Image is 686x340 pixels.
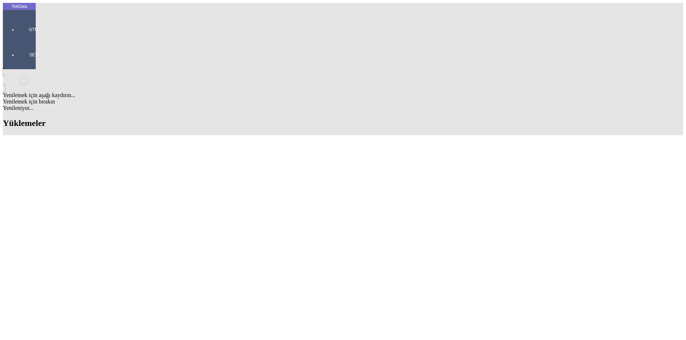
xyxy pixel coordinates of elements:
[23,52,44,58] span: SET
[3,4,36,9] div: TekData
[3,98,683,105] div: Yenilemek için bırakın
[23,27,44,32] span: GTM
[3,92,683,98] div: Yenilemek için aşağı kaydırın...
[3,118,683,128] h2: Yüklemeler
[3,105,683,111] div: Yenileniyor...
